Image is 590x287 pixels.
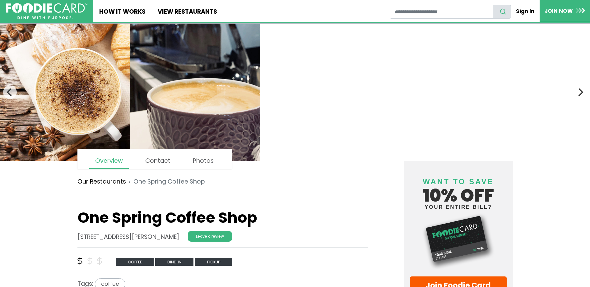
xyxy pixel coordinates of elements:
[493,5,511,19] button: search
[188,231,232,242] a: Leave a review
[155,257,195,266] a: Dine-in
[573,85,587,99] button: Next
[187,153,220,168] a: Photos
[195,257,232,266] a: Pickup
[390,5,493,19] input: restaurant search
[89,153,129,169] a: Overview
[155,258,193,266] span: Dine-in
[410,204,507,210] small: your entire bill?
[139,153,176,168] a: Contact
[77,177,126,186] a: Our Restaurants
[195,258,232,266] span: Pickup
[77,149,232,169] nav: page links
[423,177,494,186] span: Want to save
[511,4,540,18] a: Sign In
[116,258,154,266] span: coffee
[116,257,156,266] a: coffee
[3,85,17,99] button: Previous
[77,233,179,242] address: [STREET_ADDRESS][PERSON_NAME]
[77,173,368,191] nav: breadcrumb
[126,177,205,186] li: One Spring Coffee Shop
[410,170,507,210] h4: 10% off
[410,213,507,270] img: Foodie Card
[6,3,87,20] img: FoodieCard; Eat, Drink, Save, Donate
[77,209,368,227] h1: One Spring Coffee Shop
